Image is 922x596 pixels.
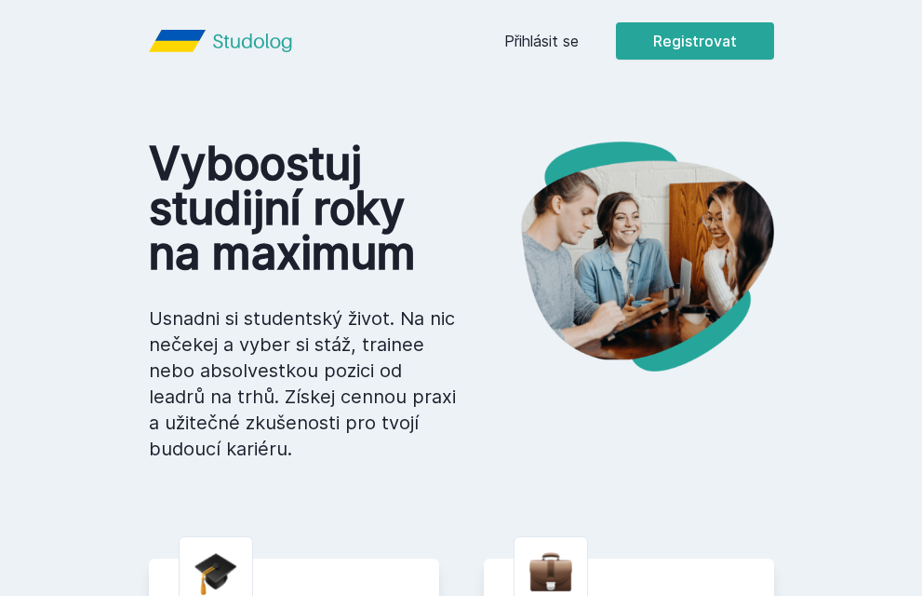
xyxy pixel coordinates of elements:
[616,22,774,60] button: Registrovat
[149,305,461,462] p: Usnadni si studentský život. Na nic nečekej a vyber si stáž, trainee nebo absolvestkou pozici od ...
[194,552,237,596] img: graduation-cap.png
[504,30,579,52] a: Přihlásit se
[461,142,774,372] img: hero.png
[149,142,461,276] h1: Vyboostuj studijní roky na maximum
[529,549,572,596] img: briefcase.png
